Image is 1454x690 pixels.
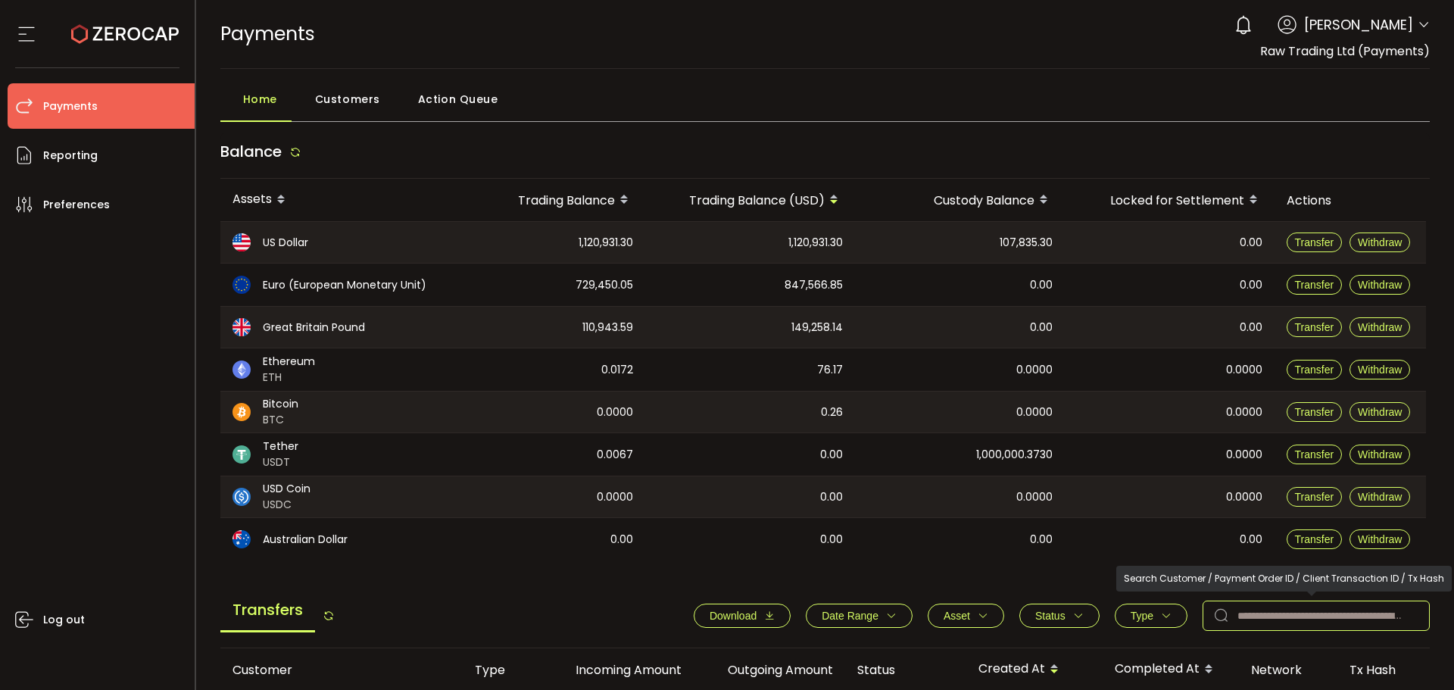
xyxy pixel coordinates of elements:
[694,604,791,628] button: Download
[1016,404,1053,421] span: 0.0000
[263,354,315,370] span: Ethereum
[263,439,298,454] span: Tether
[220,141,282,162] span: Balance
[1287,487,1343,507] button: Transfer
[43,609,85,631] span: Log out
[610,531,633,548] span: 0.00
[1295,406,1334,418] span: Transfer
[263,481,310,497] span: USD Coin
[232,276,251,294] img: eur_portfolio.svg
[418,84,498,114] span: Action Queue
[263,370,315,386] span: ETH
[855,187,1065,213] div: Custody Balance
[220,20,315,47] span: Payments
[817,361,843,379] span: 76.17
[579,234,633,251] span: 1,120,931.30
[645,187,855,213] div: Trading Balance (USD)
[944,610,970,622] span: Asset
[263,412,298,428] span: BTC
[601,361,633,379] span: 0.0172
[1030,531,1053,548] span: 0.00
[232,233,251,251] img: usd_portfolio.svg
[263,277,426,293] span: Euro (European Monetary Unit)
[1278,526,1454,690] div: Chat Widget
[1240,276,1262,294] span: 0.00
[1349,445,1410,464] button: Withdraw
[1287,360,1343,379] button: Transfer
[43,145,98,167] span: Reporting
[1240,234,1262,251] span: 0.00
[263,235,308,251] span: US Dollar
[822,610,878,622] span: Date Range
[576,276,633,294] span: 729,450.05
[1295,364,1334,376] span: Transfer
[1035,610,1066,622] span: Status
[1358,279,1402,291] span: Withdraw
[1226,446,1262,464] span: 0.0000
[928,604,1004,628] button: Asset
[597,404,633,421] span: 0.0000
[220,589,315,632] span: Transfers
[1240,319,1262,336] span: 0.00
[1295,448,1334,461] span: Transfer
[1226,361,1262,379] span: 0.0000
[1240,531,1262,548] span: 0.00
[582,319,633,336] span: 110,943.59
[243,84,277,114] span: Home
[263,454,298,470] span: USDT
[1287,275,1343,295] button: Transfer
[820,489,843,506] span: 0.00
[263,532,348,548] span: Australian Dollar
[1287,233,1343,252] button: Transfer
[785,276,843,294] span: 847,566.85
[1295,491,1334,503] span: Transfer
[1349,275,1410,295] button: Withdraw
[232,445,251,464] img: usdt_portfolio.svg
[463,661,542,679] div: Type
[1358,321,1402,333] span: Withdraw
[1358,406,1402,418] span: Withdraw
[232,530,251,548] img: aud_portfolio.svg
[1358,491,1402,503] span: Withdraw
[1358,236,1402,248] span: Withdraw
[263,396,298,412] span: Bitcoin
[1275,192,1426,209] div: Actions
[1065,187,1275,213] div: Locked for Settlement
[1030,319,1053,336] span: 0.00
[821,404,843,421] span: 0.26
[820,446,843,464] span: 0.00
[791,319,843,336] span: 149,258.14
[1260,42,1430,60] span: Raw Trading Ltd (Payments)
[1349,402,1410,422] button: Withdraw
[315,84,380,114] span: Customers
[1295,236,1334,248] span: Transfer
[597,489,633,506] span: 0.0000
[43,95,98,117] span: Payments
[1349,233,1410,252] button: Withdraw
[1304,14,1413,35] span: [PERSON_NAME]
[220,661,463,679] div: Customer
[788,234,843,251] span: 1,120,931.30
[1358,448,1402,461] span: Withdraw
[1295,321,1334,333] span: Transfer
[1287,445,1343,464] button: Transfer
[1000,234,1053,251] span: 107,835.30
[694,661,845,679] div: Outgoing Amount
[1349,317,1410,337] button: Withdraw
[597,446,633,464] span: 0.0067
[1295,279,1334,291] span: Transfer
[976,446,1053,464] span: 1,000,000.3730
[1226,489,1262,506] span: 0.0000
[232,403,251,421] img: btc_portfolio.svg
[263,497,310,513] span: USDC
[1349,360,1410,379] button: Withdraw
[232,488,251,506] img: usdc_portfolio.svg
[1287,402,1343,422] button: Transfer
[455,187,645,213] div: Trading Balance
[820,531,843,548] span: 0.00
[1030,276,1053,294] span: 0.00
[710,610,757,622] span: Download
[1358,364,1402,376] span: Withdraw
[1226,404,1262,421] span: 0.0000
[1019,604,1100,628] button: Status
